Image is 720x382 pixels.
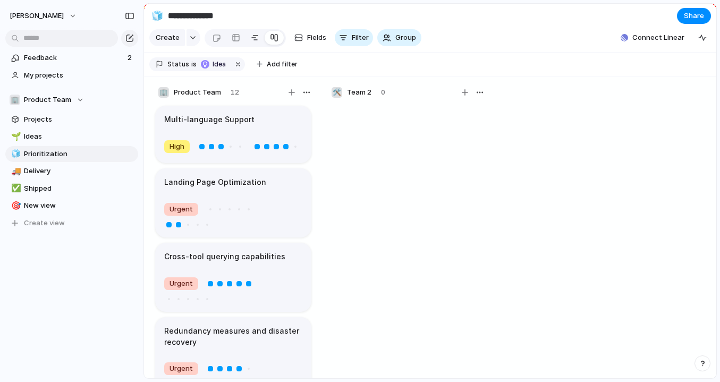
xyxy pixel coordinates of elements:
[24,131,134,142] span: Ideas
[158,87,169,98] div: 🏢
[24,114,134,125] span: Projects
[5,146,138,162] a: 🧊Prioritization
[164,114,255,125] h1: Multi-language Support
[213,60,228,69] span: Idea
[5,215,138,231] button: Create view
[377,29,421,46] button: Group
[290,29,331,46] button: Fields
[164,251,285,262] h1: Cross-tool querying capabilities
[10,131,20,142] button: 🌱
[5,92,138,108] button: 🏢Product Team
[5,50,138,66] a: Feedback2
[10,183,20,194] button: ✅
[352,32,369,43] span: Filter
[5,129,138,145] a: 🌱Ideas
[10,200,20,211] button: 🎯
[24,53,124,63] span: Feedback
[332,87,342,98] div: 🛠️
[381,87,385,98] span: 0
[24,166,134,176] span: Delivery
[5,112,138,128] a: Projects
[250,57,304,72] button: Add filter
[162,138,192,155] button: High
[632,32,684,43] span: Connect Linear
[155,243,311,312] div: Cross-tool querying capabilitiesUrgent
[162,360,201,377] button: Urgent
[684,11,704,21] span: Share
[5,7,82,24] button: [PERSON_NAME]
[335,29,373,46] button: Filter
[24,200,134,211] span: New view
[156,32,180,43] span: Create
[164,176,266,188] h1: Landing Page Optimization
[189,58,199,70] button: is
[162,275,201,292] button: Urgent
[162,201,201,218] button: Urgent
[167,60,189,69] span: Status
[170,363,193,374] span: Urgent
[347,87,371,98] span: Team 2
[151,9,163,23] div: 🧊
[5,181,138,197] a: ✅Shipped
[10,166,20,176] button: 🚚
[11,131,19,143] div: 🌱
[164,325,302,347] h1: Redundancy measures and disaster recovery
[174,87,221,98] span: Product Team
[24,218,65,228] span: Create view
[11,182,19,194] div: ✅
[11,165,19,177] div: 🚚
[155,168,311,237] div: Landing Page OptimizationUrgent
[11,200,19,212] div: 🎯
[170,141,184,152] span: High
[155,106,311,163] div: Multi-language SupportHigh
[231,87,239,98] span: 12
[198,58,231,70] button: Idea
[5,67,138,83] a: My projects
[24,70,134,81] span: My projects
[10,95,20,105] div: 🏢
[11,148,19,160] div: 🧊
[149,29,185,46] button: Create
[10,149,20,159] button: 🧊
[24,149,134,159] span: Prioritization
[677,8,711,24] button: Share
[616,30,689,46] button: Connect Linear
[24,95,71,105] span: Product Team
[170,204,193,215] span: Urgent
[5,163,138,179] a: 🚚Delivery
[267,60,298,69] span: Add filter
[10,11,64,21] span: [PERSON_NAME]
[307,32,326,43] span: Fields
[170,278,193,289] span: Urgent
[395,32,416,43] span: Group
[24,183,134,194] span: Shipped
[191,60,197,69] span: is
[5,198,138,214] a: 🎯New view
[128,53,134,63] span: 2
[149,7,166,24] button: 🧊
